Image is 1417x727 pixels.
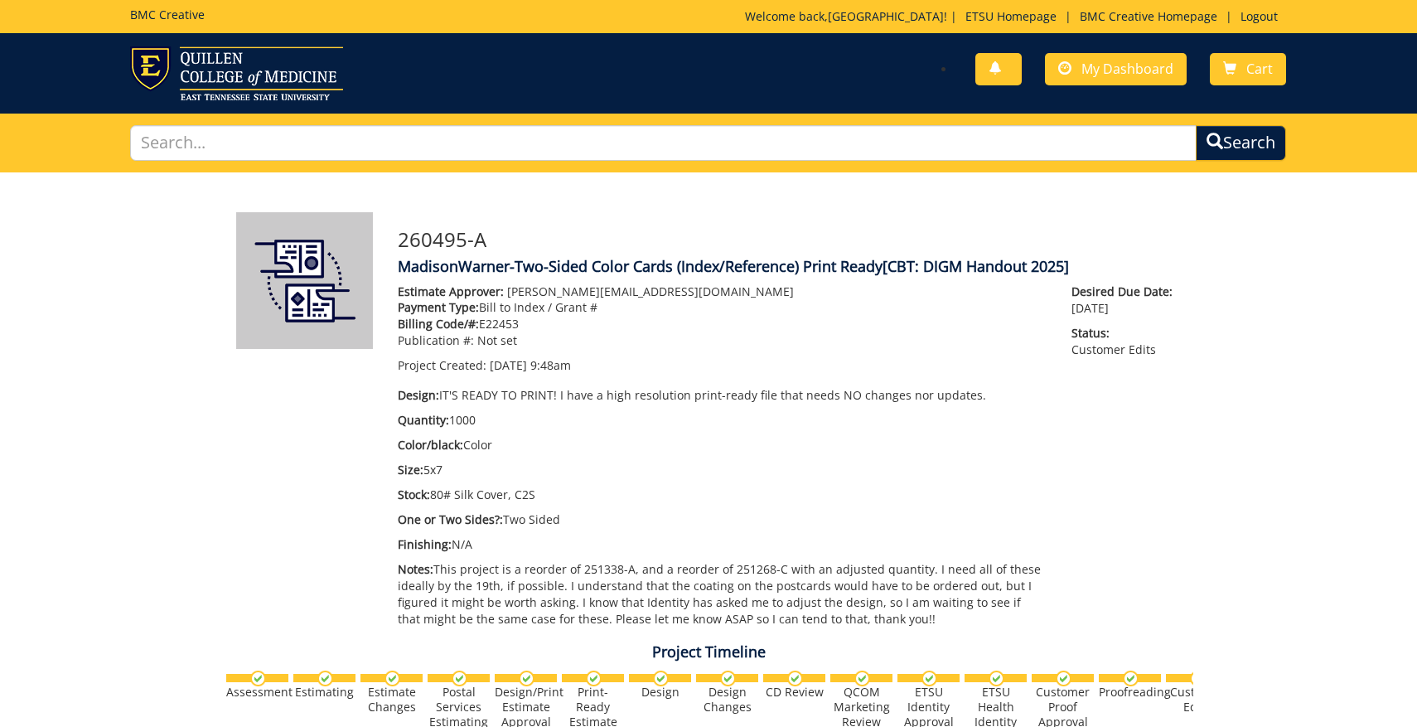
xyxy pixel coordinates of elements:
div: Assessment [226,685,288,700]
span: Billing Code/#: [398,316,479,332]
p: This project is a reorder of 251338-A, and a reorder of 251268-C with an adjusted quantity. I nee... [398,561,1047,628]
p: N/A [398,536,1047,553]
h5: BMC Creative [130,8,205,21]
img: checkmark [787,671,803,686]
span: Notes: [398,561,433,577]
h4: Project Timeline [224,644,1193,661]
span: Payment Type: [398,299,479,315]
span: Not set [477,332,517,348]
div: CD Review [763,685,825,700]
h4: MadisonWarner-Two-Sided Color Cards (Index/Reference) Print Ready [398,259,1181,275]
div: Estimating [293,685,355,700]
p: Two Sided [398,511,1047,528]
span: Finishing: [398,536,452,552]
button: Search [1196,125,1286,161]
div: Design Changes [696,685,758,715]
img: checkmark [250,671,266,686]
a: Cart [1210,53,1286,85]
a: My Dashboard [1045,53,1187,85]
span: Cart [1246,60,1273,78]
img: checkmark [384,671,400,686]
img: checkmark [519,671,534,686]
p: Bill to Index / Grant # [398,299,1047,316]
span: Design: [398,387,439,403]
p: [PERSON_NAME][EMAIL_ADDRESS][DOMAIN_NAME] [398,284,1047,300]
span: Publication #: [398,332,474,348]
p: Customer Edits [1071,325,1181,358]
img: checkmark [921,671,937,686]
span: My Dashboard [1081,60,1173,78]
img: Product featured image [236,212,373,349]
img: checkmark [720,671,736,686]
h3: 260495-A [398,229,1181,250]
div: Design [629,685,691,700]
span: Stock: [398,487,430,502]
img: checkmark [653,671,669,686]
span: Quantity: [398,412,449,428]
a: Logout [1232,8,1286,24]
img: ETSU logo [130,46,343,100]
img: checkmark [1123,671,1139,686]
div: Estimate Changes [360,685,423,715]
img: checkmark [989,671,1004,686]
p: E22453 [398,316,1047,332]
p: [DATE] [1071,284,1181,317]
span: Desired Due Date: [1071,284,1181,300]
input: Search... [130,125,1197,161]
span: Project Created: [398,357,486,373]
p: Welcome back, ! | | | [745,8,1286,25]
div: Proofreading [1099,685,1161,700]
span: [CBT: DIGM Handout 2025] [883,256,1069,276]
img: checkmark [317,671,333,686]
span: Size: [398,462,423,477]
img: checkmark [1056,671,1071,686]
p: IT'S READY TO PRINT! I have a high resolution print-ready file that needs NO changes nor updates. [398,387,1047,404]
p: 80# Silk Cover, C2S [398,487,1047,503]
span: One or Two Sides?: [398,511,503,527]
img: checkmark [452,671,467,686]
p: 1000 [398,412,1047,429]
img: no [1190,671,1206,686]
p: Color [398,437,1047,453]
span: Estimate Approver: [398,284,504,299]
a: ETSU Homepage [957,8,1065,24]
span: Status: [1071,325,1181,342]
img: checkmark [586,671,602,686]
span: [DATE] 9:48am [490,357,571,373]
a: [GEOGRAPHIC_DATA] [828,8,944,24]
span: Color/black: [398,437,463,453]
a: BMC Creative Homepage [1071,8,1226,24]
p: 5x7 [398,462,1047,478]
div: Customer Edits [1166,685,1228,715]
img: checkmark [854,671,870,686]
